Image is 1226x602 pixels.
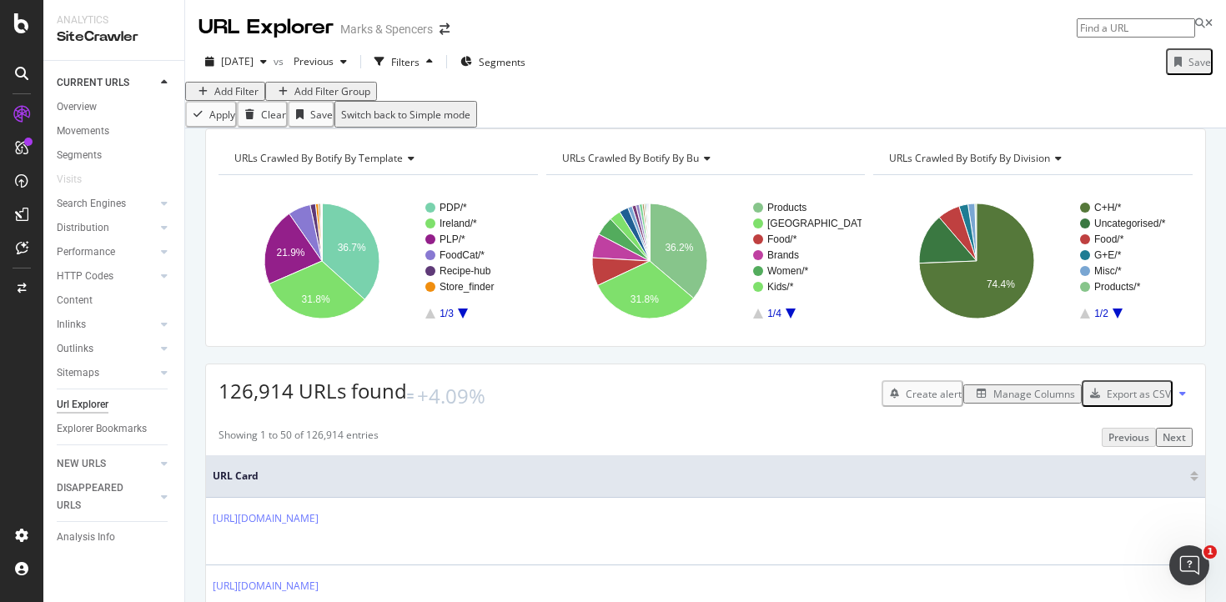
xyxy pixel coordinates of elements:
button: Filters [368,48,440,75]
div: Performance [57,243,115,261]
div: Explorer Bookmarks [57,420,147,438]
a: [URL][DOMAIN_NAME] [213,511,319,525]
div: Showing 1 to 50 of 126,914 entries [219,428,379,447]
div: Visits [57,171,82,188]
div: Apply [209,108,235,122]
div: Export as CSV [1107,387,1171,401]
div: +4.09% [417,382,485,410]
a: Distribution [57,219,156,237]
a: DISAPPEARED URLS [57,479,156,514]
svg: A chart. [219,188,534,334]
text: 21.9% [276,247,304,258]
text: [GEOGRAPHIC_DATA] [767,218,872,230]
input: Find a URL [1077,18,1195,38]
a: Outlinks [57,340,156,358]
button: Create alert [882,380,963,407]
div: URL Explorer [198,13,334,42]
text: Products [767,203,806,214]
button: Add Filter Group [265,82,377,101]
button: Clear [237,101,288,128]
button: Switch back to Simple mode [334,101,477,128]
div: Add Filter Group [294,84,370,98]
span: 126,914 URLs found [219,377,407,404]
text: FoodCat/* [440,250,485,262]
div: Save [310,108,333,122]
text: Products/* [1094,282,1141,293]
div: Distribution [57,219,109,237]
text: Store_finder [440,282,494,293]
a: Content [57,292,173,309]
div: Switch back to Simple mode [341,108,470,122]
button: Export as CSV [1082,380,1173,407]
text: G+E/* [1094,250,1122,262]
text: C+H/* [1094,203,1122,214]
a: Movements [57,123,173,140]
a: CURRENT URLS [57,74,156,92]
div: Filters [391,55,420,69]
a: Visits [57,171,98,188]
span: 2025 Aug. 30th [221,54,254,68]
div: Overview [57,98,97,116]
span: vs [274,54,287,68]
text: 31.8% [302,293,330,305]
div: Save [1188,55,1211,69]
button: Add Filter [185,82,265,101]
text: 74.4% [987,278,1015,290]
text: PDP/* [440,203,467,214]
h4: URLs Crawled By Botify By template [231,145,523,172]
text: Brands [767,250,799,262]
a: Search Engines [57,195,156,213]
text: 1/4 [767,309,781,320]
div: Content [57,292,93,309]
div: Outlinks [57,340,93,358]
span: URLs Crawled By Botify By bu [562,151,699,165]
img: Equal [407,394,414,399]
text: Ireland/* [440,218,477,230]
div: Analysis Info [57,529,115,546]
div: Next [1163,430,1186,444]
text: 1/2 [1094,309,1108,320]
div: Add Filter [214,84,259,98]
div: Sitemaps [57,364,99,382]
text: 36.7% [338,243,366,254]
svg: A chart. [873,188,1188,334]
iframe: Intercom live chat [1169,545,1209,585]
h4: URLs Crawled By Botify By bu [559,145,851,172]
text: Food/* [1094,234,1124,246]
button: Save [288,101,334,128]
span: 1 [1203,545,1217,559]
div: Inlinks [57,316,86,334]
div: Create alert [906,387,962,401]
div: Search Engines [57,195,126,213]
div: Analytics [57,13,171,28]
button: Save [1166,48,1213,75]
a: Sitemaps [57,364,156,382]
button: Previous [1102,428,1156,447]
span: URLs Crawled By Botify By template [234,151,403,165]
a: HTTP Codes [57,268,156,285]
div: NEW URLS [57,455,106,473]
text: Recipe-hub [440,266,491,278]
text: Food/* [767,234,797,246]
button: Next [1156,428,1193,447]
button: Previous [287,48,354,75]
text: 36.2% [665,242,693,253]
div: HTTP Codes [57,268,113,285]
a: NEW URLS [57,455,156,473]
a: Explorer Bookmarks [57,420,173,438]
div: Url Explorer [57,396,108,414]
a: Inlinks [57,316,156,334]
button: Segments [454,48,532,75]
div: SiteCrawler [57,28,171,47]
span: Previous [287,54,334,68]
div: CURRENT URLS [57,74,129,92]
text: PLP/* [440,234,465,246]
button: [DATE] [198,48,274,75]
text: 31.8% [631,294,659,306]
div: Segments [57,147,102,164]
div: Manage Columns [993,387,1075,401]
span: Segments [479,55,525,69]
svg: A chart. [546,188,862,334]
